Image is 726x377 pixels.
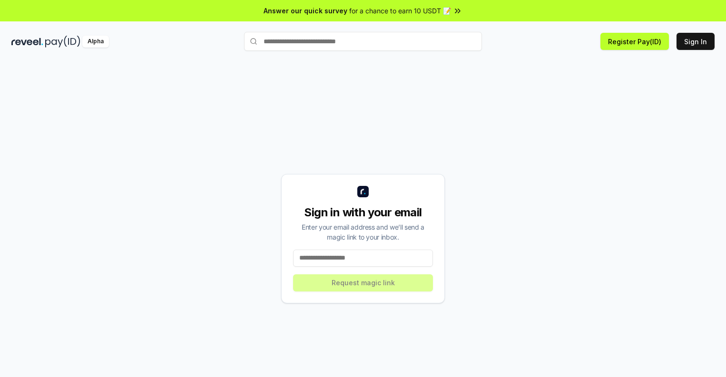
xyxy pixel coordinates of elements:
div: Alpha [82,36,109,48]
button: Sign In [677,33,715,50]
img: reveel_dark [11,36,43,48]
span: for a chance to earn 10 USDT 📝 [349,6,451,16]
button: Register Pay(ID) [600,33,669,50]
span: Answer our quick survey [264,6,347,16]
div: Sign in with your email [293,205,433,220]
div: Enter your email address and we’ll send a magic link to your inbox. [293,222,433,242]
img: pay_id [45,36,80,48]
img: logo_small [357,186,369,197]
